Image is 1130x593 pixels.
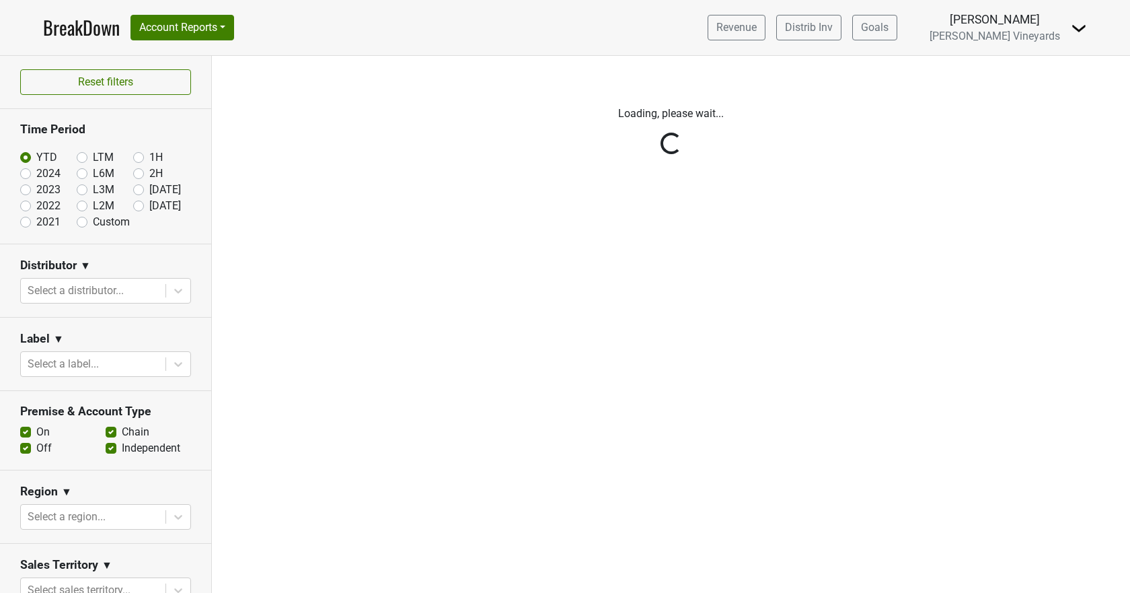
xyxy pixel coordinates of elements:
[43,13,120,42] a: BreakDown
[776,15,841,40] a: Distrib Inv
[130,15,234,40] button: Account Reports
[1071,20,1087,36] img: Dropdown Menu
[930,11,1060,28] div: [PERSON_NAME]
[298,106,1045,122] p: Loading, please wait...
[708,15,765,40] a: Revenue
[930,30,1060,42] span: [PERSON_NAME] Vineyards
[852,15,897,40] a: Goals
